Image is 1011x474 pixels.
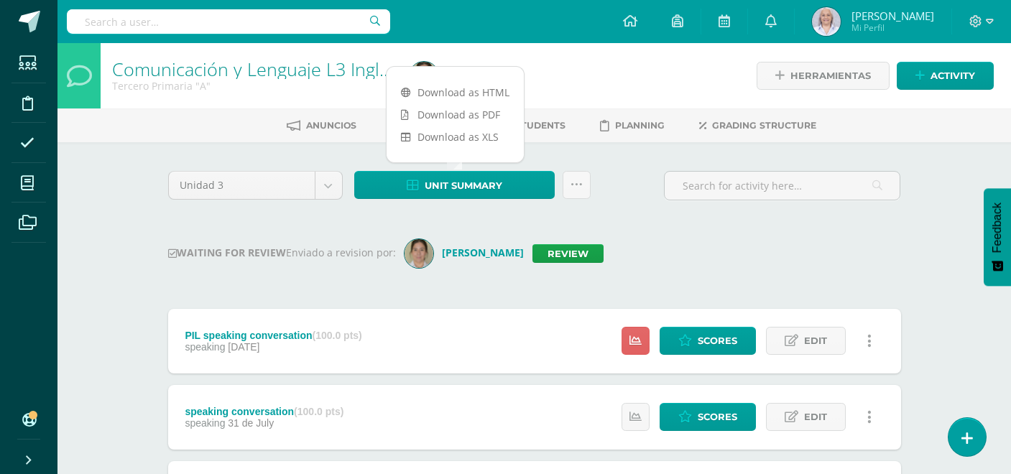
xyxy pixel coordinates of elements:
[67,9,390,34] input: Search a user…
[354,171,555,199] a: Unit summary
[660,403,756,431] a: Scores
[851,9,934,23] span: [PERSON_NAME]
[185,330,361,341] div: PIL speaking conversation
[698,404,737,430] span: Scores
[532,244,604,263] a: Review
[180,172,304,199] span: Unidad 3
[387,126,524,148] a: Download as XLS
[660,327,756,355] a: Scores
[515,120,565,131] span: Students
[112,57,398,81] a: Comunicación y Lenguaje L3 Inglés
[698,327,737,354] span: Scores
[306,120,356,131] span: Anuncios
[405,246,532,259] a: [PERSON_NAME]
[185,417,225,429] span: speaking
[790,62,871,89] span: Herramientas
[984,188,1011,286] button: Feedback - Mostrar encuesta
[185,341,225,353] span: speaking
[387,81,524,103] a: Download as HTML
[228,341,259,353] span: [DATE]
[712,120,816,131] span: Grading structure
[410,62,438,90] img: 733f736273fa855df81441fb3484c825.png
[699,114,816,137] a: Grading structure
[812,7,841,36] img: 97acd9fb5958ae2d2af5ec0280c1aec2.png
[228,417,274,429] span: 31 de July
[185,406,343,417] div: speaking conversation
[851,22,934,34] span: Mi Perfil
[804,327,827,354] span: Edit
[615,120,665,131] span: Planning
[897,62,994,90] a: Activity
[294,406,343,417] strong: (100.0 pts)
[405,239,433,268] img: 03aef807f5bde87e04c983438bb863dd.png
[112,79,392,93] div: Tercero Primaria 'A'
[112,59,392,79] h1: Comunicación y Lenguaje L3 Inglés
[991,203,1004,253] span: Feedback
[425,172,502,199] span: Unit summary
[757,62,890,90] a: Herramientas
[313,330,362,341] strong: (100.0 pts)
[494,114,565,137] a: Students
[804,404,827,430] span: Edit
[169,172,342,199] a: Unidad 3
[931,62,975,89] span: Activity
[168,246,286,259] strong: WAITING FOR REVIEW
[600,114,665,137] a: Planning
[387,103,524,126] a: Download as PDF
[665,172,900,200] input: Search for activity here…
[287,114,356,137] a: Anuncios
[442,246,524,259] strong: [PERSON_NAME]
[286,246,396,259] span: Enviado a revision por:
